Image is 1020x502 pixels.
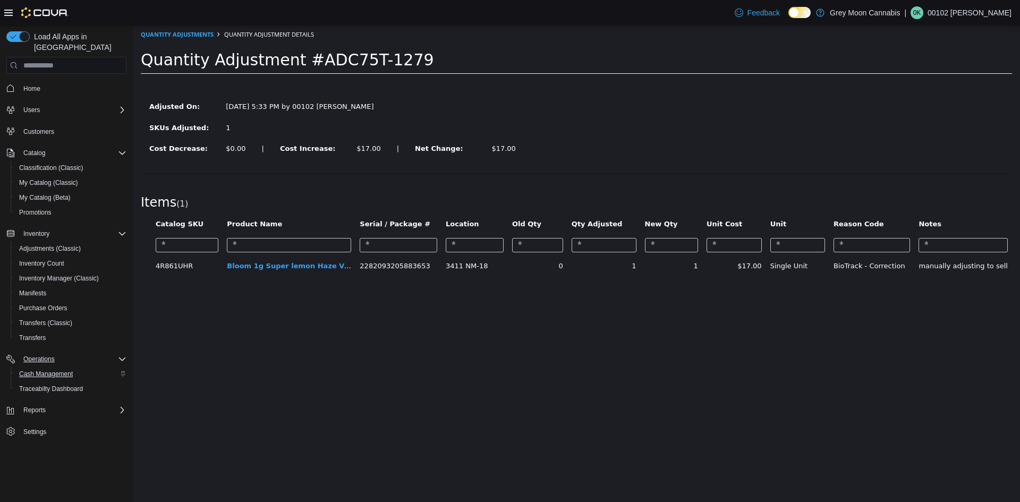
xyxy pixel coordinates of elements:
span: Adjustments (Classic) [15,242,126,255]
a: Classification (Classic) [15,161,88,174]
button: My Catalog (Beta) [11,190,131,205]
button: Unit Cost [574,194,611,205]
span: Quantity Adjustment Details [91,5,181,13]
label: Net Change: [274,118,351,129]
a: Manifests [15,287,50,300]
button: Notes [786,194,810,205]
span: Load All Apps in [GEOGRAPHIC_DATA] [30,31,126,53]
span: Classification (Classic) [19,164,83,172]
a: Inventory Manager (Classic) [15,272,103,285]
span: Cash Management [19,370,73,378]
td: 2282093205883653 [223,232,309,251]
span: Transfers (Classic) [19,319,72,327]
span: Home [23,84,40,93]
span: Feedback [747,7,780,18]
button: Promotions [11,205,131,220]
span: Catalog [23,149,45,157]
label: | [121,118,139,129]
span: Classification (Classic) [15,161,126,174]
div: $17.00 [359,118,383,129]
span: Inventory Count [19,259,64,268]
td: 1 [435,232,508,251]
span: Reports [19,404,126,416]
span: 0K [913,6,921,19]
button: Catalog [2,146,131,160]
a: Customers [19,125,58,138]
button: Unit [637,194,656,205]
button: Reason Code [701,194,753,205]
button: Inventory Manager (Classic) [11,271,131,286]
button: Home [2,80,131,96]
a: Cash Management [15,368,77,380]
td: 4R861UHR [19,232,90,251]
button: Inventory [19,227,54,240]
nav: Complex example [6,76,126,467]
button: Product Name [94,194,151,205]
label: | [256,118,274,129]
input: Dark Mode [788,7,811,18]
button: Users [2,103,131,117]
button: Transfers [11,330,131,345]
div: 00102 Kristian Serna [911,6,923,19]
span: Manifests [15,287,126,300]
div: [DATE] 5:33 PM by 00102 [PERSON_NAME] [85,76,249,87]
span: Settings [23,428,46,436]
span: Transfers [19,334,46,342]
button: Operations [2,352,131,367]
span: Customers [23,127,54,136]
button: Serial / Package # [227,194,300,205]
span: Operations [19,353,126,365]
button: Operations [19,353,59,365]
span: Settings [19,425,126,438]
span: Purchase Orders [19,304,67,312]
td: manually adjusting to sell [781,232,879,251]
td: 0 [375,232,435,251]
button: Settings [2,424,131,439]
span: Reports [23,406,46,414]
a: Quantity Adjustments [8,5,81,13]
span: My Catalog (Beta) [19,193,71,202]
span: Manifests [19,289,46,297]
a: Home [19,82,45,95]
button: Catalog [19,147,49,159]
span: My Catalog (Classic) [15,176,126,189]
a: My Catalog (Classic) [15,176,82,189]
span: Inventory [19,227,126,240]
a: Bloom 1g Super lemon Haze Vape Cart [94,237,244,245]
span: Transfers (Classic) [15,317,126,329]
button: Reports [19,404,50,416]
span: Traceabilty Dashboard [19,385,83,393]
span: Promotions [15,206,126,219]
span: Inventory Count [15,257,126,270]
span: 3411 NM-18 [313,237,355,245]
a: Settings [19,426,50,438]
a: Traceabilty Dashboard [15,382,87,395]
td: Single Unit [633,232,696,251]
span: Inventory Manager (Classic) [19,274,99,283]
a: Transfers [15,331,50,344]
p: | [904,6,906,19]
label: Adjusted On: [8,76,85,87]
span: Inventory [23,229,49,238]
span: Users [19,104,126,116]
label: Cost Increase: [139,118,216,129]
a: Adjustments (Classic) [15,242,85,255]
a: Feedback [730,2,784,23]
button: Adjustments (Classic) [11,241,131,256]
img: Cova [21,7,69,18]
button: Classification (Classic) [11,160,131,175]
small: ( ) [44,174,55,184]
a: Promotions [15,206,56,219]
span: Dark Mode [788,18,789,19]
button: Reports [2,403,131,418]
span: Catalog [19,147,126,159]
span: 1 [47,174,52,184]
button: Traceabilty Dashboard [11,381,131,396]
p: Grey Moon Cannabis [830,6,900,19]
span: Transfers [15,331,126,344]
button: Users [19,104,44,116]
label: SKUs Adjusted: [8,98,85,108]
span: Traceabilty Dashboard [15,382,126,395]
span: Inventory Manager (Classic) [15,272,126,285]
span: Adjustments (Classic) [19,244,81,253]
